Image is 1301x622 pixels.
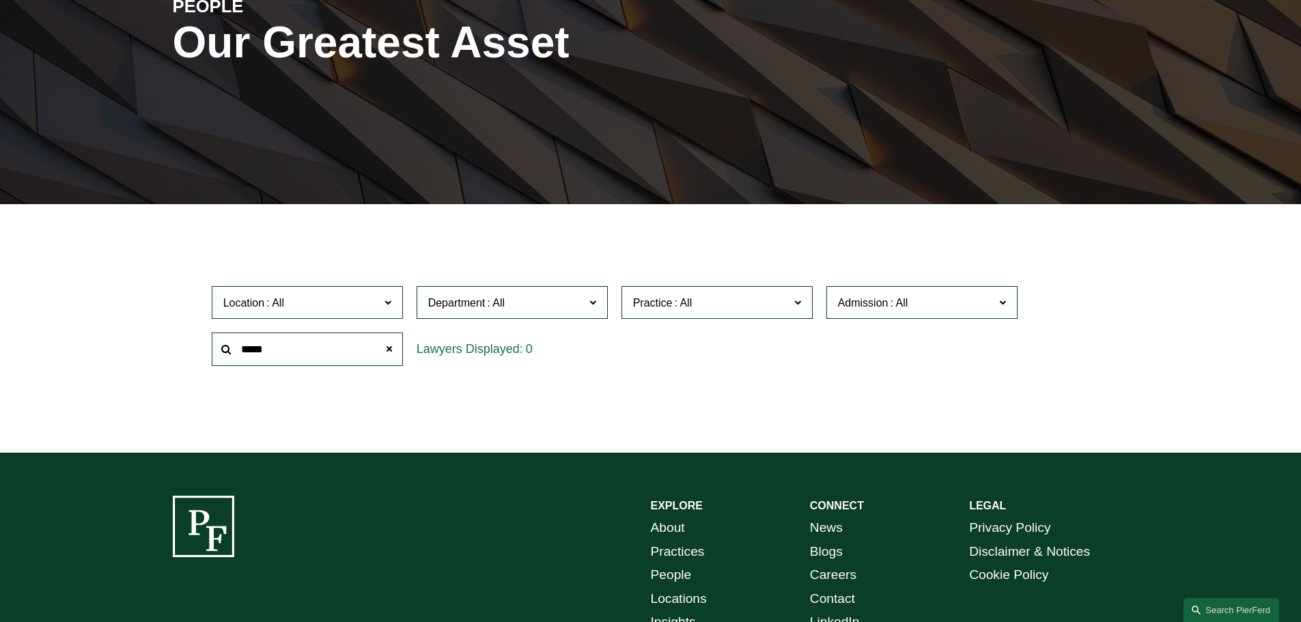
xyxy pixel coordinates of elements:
strong: LEGAL [969,500,1006,511]
a: Cookie Policy [969,563,1048,587]
a: Contact [810,587,855,611]
a: Locations [651,587,707,611]
a: Search this site [1184,598,1279,622]
span: Admission [838,297,889,309]
a: News [810,516,843,540]
a: Privacy Policy [969,516,1050,540]
strong: EXPLORE [651,500,703,511]
span: Department [428,297,486,309]
span: Practice [633,297,673,309]
a: Careers [810,563,856,587]
h1: Our Greatest Asset [173,18,810,68]
strong: CONNECT [810,500,864,511]
span: Location [223,297,265,309]
a: About [651,516,685,540]
span: 0 [526,342,533,356]
a: People [651,563,692,587]
a: Disclaimer & Notices [969,540,1090,564]
a: Blogs [810,540,843,564]
a: Practices [651,540,705,564]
